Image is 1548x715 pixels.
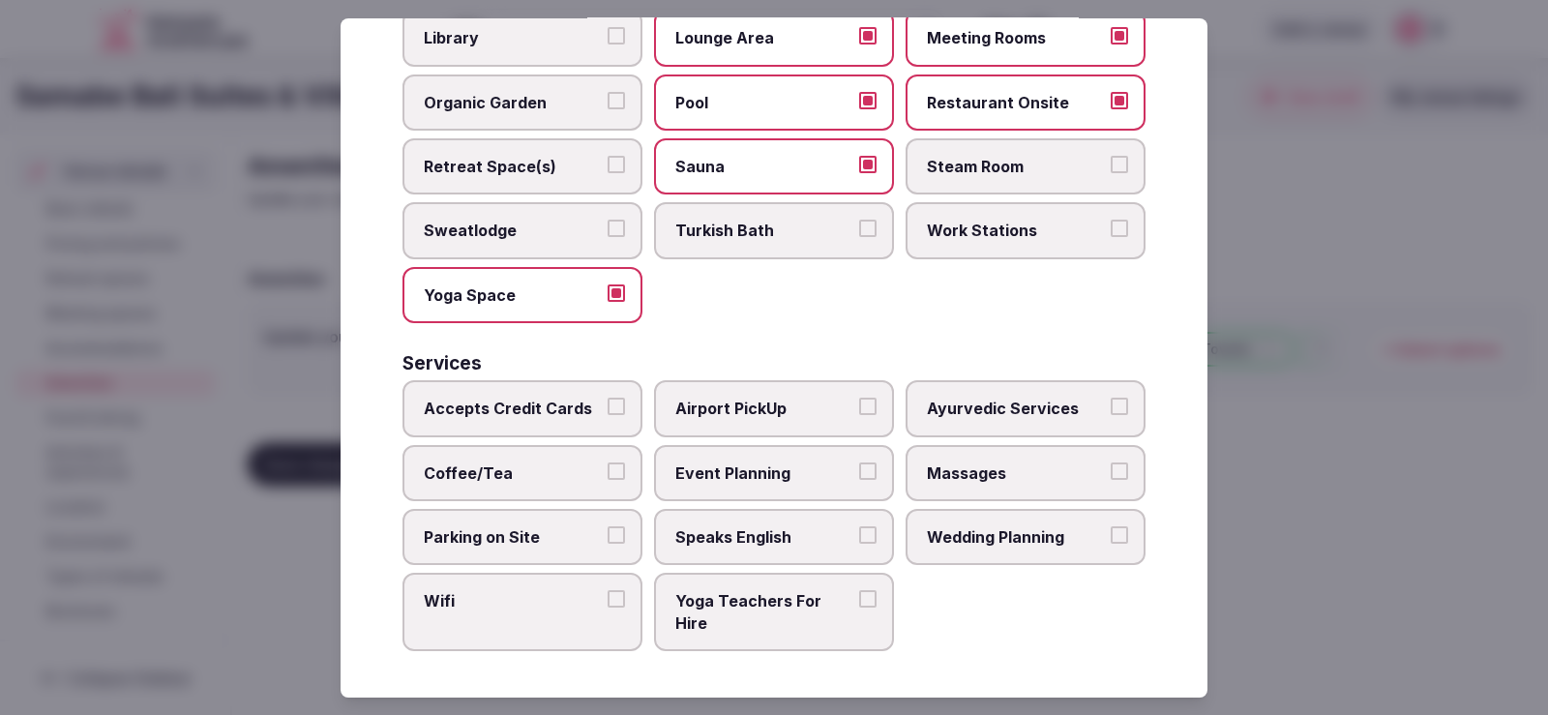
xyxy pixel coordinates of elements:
[608,590,625,608] button: Wifi
[859,220,877,237] button: Turkish Bath
[927,92,1105,113] span: Restaurant Onsite
[927,462,1105,483] span: Massages
[675,462,853,483] span: Event Planning
[608,462,625,479] button: Coffee/Tea
[424,462,602,483] span: Coffee/Tea
[1111,220,1128,237] button: Work Stations
[927,156,1105,177] span: Steam Room
[675,92,853,113] span: Pool
[608,398,625,415] button: Accepts Credit Cards
[424,526,602,548] span: Parking on Site
[859,92,877,109] button: Pool
[675,156,853,177] span: Sauna
[424,92,602,113] span: Organic Garden
[1111,526,1128,544] button: Wedding Planning
[608,526,625,544] button: Parking on Site
[927,526,1105,548] span: Wedding Planning
[859,156,877,173] button: Sauna
[675,398,853,419] span: Airport PickUp
[859,462,877,479] button: Event Planning
[424,398,602,419] span: Accepts Credit Cards
[402,354,482,372] h3: Services
[927,220,1105,241] span: Work Stations
[1111,156,1128,173] button: Steam Room
[859,590,877,608] button: Yoga Teachers For Hire
[424,156,602,177] span: Retreat Space(s)
[608,220,625,237] button: Sweatlodge
[608,27,625,45] button: Library
[424,284,602,306] span: Yoga Space
[675,590,853,634] span: Yoga Teachers For Hire
[1111,92,1128,109] button: Restaurant Onsite
[675,220,853,241] span: Turkish Bath
[1111,27,1128,45] button: Meeting Rooms
[424,27,602,48] span: Library
[859,526,877,544] button: Speaks English
[859,27,877,45] button: Lounge Area
[608,92,625,109] button: Organic Garden
[859,398,877,415] button: Airport PickUp
[927,27,1105,48] span: Meeting Rooms
[1111,462,1128,479] button: Massages
[608,156,625,173] button: Retreat Space(s)
[675,526,853,548] span: Speaks English
[1111,398,1128,415] button: Ayurvedic Services
[608,284,625,302] button: Yoga Space
[424,220,602,241] span: Sweatlodge
[927,398,1105,419] span: Ayurvedic Services
[675,27,853,48] span: Lounge Area
[424,590,602,611] span: Wifi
